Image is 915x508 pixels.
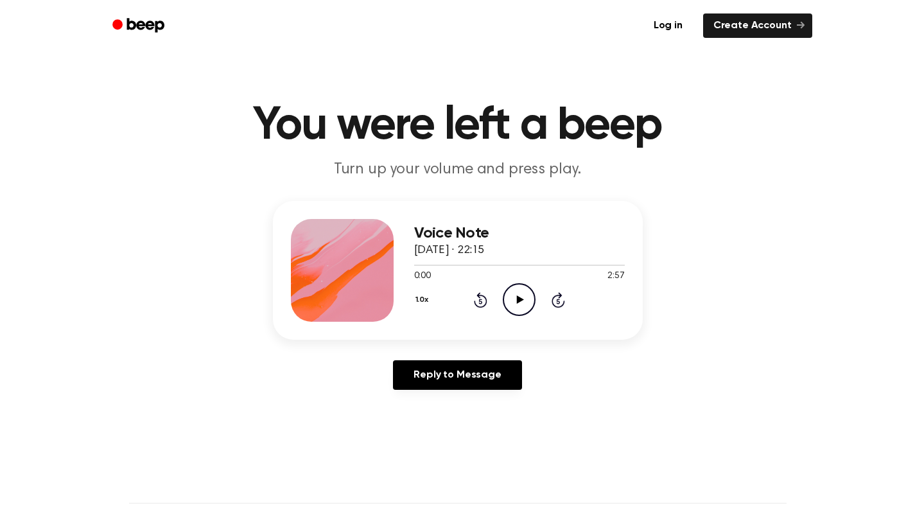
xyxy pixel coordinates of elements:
[393,360,521,390] a: Reply to Message
[414,245,485,256] span: [DATE] · 22:15
[703,13,812,38] a: Create Account
[641,11,695,40] a: Log in
[129,103,787,149] h1: You were left a beep
[414,289,433,311] button: 1.0x
[414,225,625,242] h3: Voice Note
[607,270,624,283] span: 2:57
[414,270,431,283] span: 0:00
[103,13,176,39] a: Beep
[211,159,704,180] p: Turn up your volume and press play.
